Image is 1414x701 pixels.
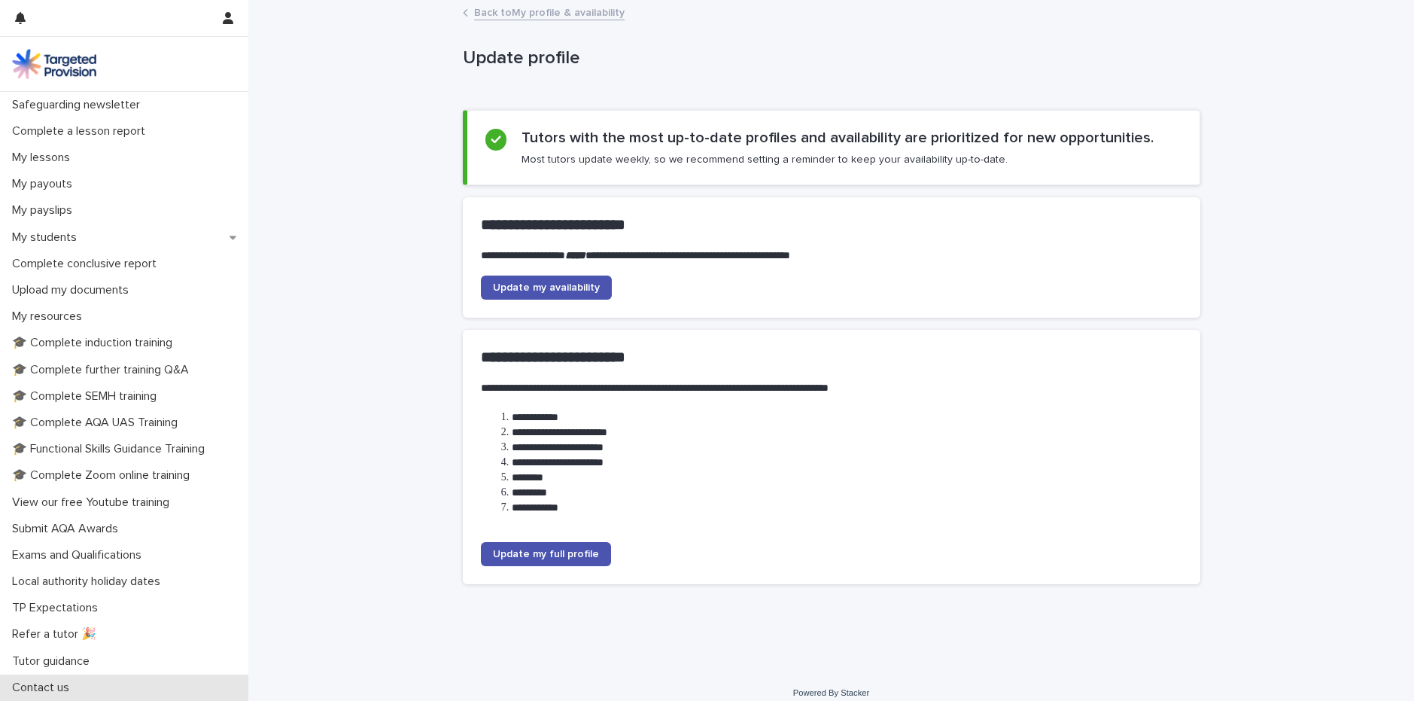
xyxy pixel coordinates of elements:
[6,389,169,404] p: 🎓 Complete SEMH training
[522,129,1154,147] h2: Tutors with the most up-to-date profiles and availability are prioritized for new opportunities.
[793,688,869,697] a: Powered By Stacker
[6,575,172,589] p: Local authority holiday dates
[6,203,84,218] p: My payslips
[6,336,184,350] p: 🎓 Complete induction training
[6,548,154,562] p: Exams and Qualifications
[6,257,169,271] p: Complete conclusive report
[522,153,1008,166] p: Most tutors update weekly, so we recommend setting a reminder to keep your availability up-to-date.
[493,282,600,293] span: Update my availability
[463,47,1194,69] p: Update profile
[6,230,89,245] p: My students
[6,283,141,297] p: Upload my documents
[6,177,84,191] p: My payouts
[6,442,217,456] p: 🎓 Functional Skills Guidance Training
[6,416,190,430] p: 🎓 Complete AQA UAS Training
[6,654,102,669] p: Tutor guidance
[6,681,81,695] p: Contact us
[6,151,82,165] p: My lessons
[6,309,94,324] p: My resources
[6,124,157,139] p: Complete a lesson report
[6,468,202,483] p: 🎓 Complete Zoom online training
[474,3,625,20] a: Back toMy profile & availability
[6,363,201,377] p: 🎓 Complete further training Q&A
[6,601,110,615] p: TP Expectations
[6,522,130,536] p: Submit AQA Awards
[493,549,599,559] span: Update my full profile
[481,542,611,566] a: Update my full profile
[6,627,108,642] p: Refer a tutor 🎉
[481,276,612,300] a: Update my availability
[6,98,152,112] p: Safeguarding newsletter
[12,49,96,79] img: M5nRWzHhSzIhMunXDL62
[6,495,181,510] p: View our free Youtube training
